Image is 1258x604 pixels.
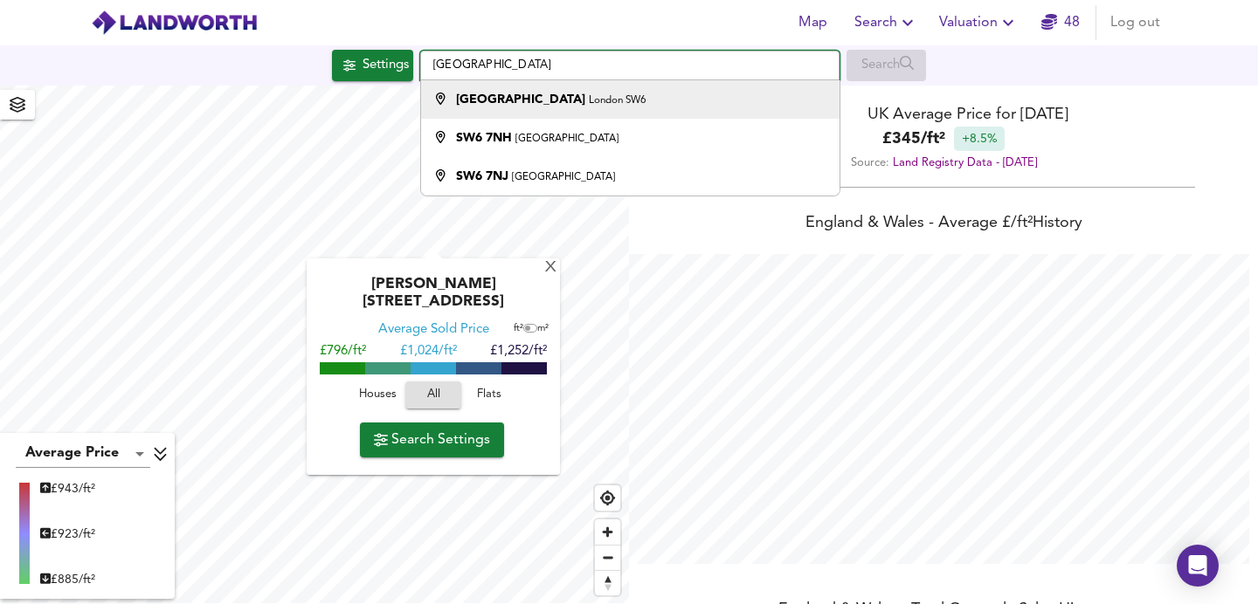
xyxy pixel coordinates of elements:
[1041,10,1080,35] a: 48
[515,134,619,144] small: [GEOGRAPHIC_DATA]
[320,345,366,358] span: £796/ft²
[629,103,1258,127] div: UK Average Price for [DATE]
[537,324,549,333] span: m²
[595,519,620,545] button: Zoom in
[882,127,945,151] b: £ 345 / ft²
[354,385,401,405] span: Houses
[893,157,1037,168] a: Land Registry Data - [DATE]
[595,485,620,511] button: Find my location
[466,385,513,405] span: Flats
[349,381,405,408] button: Houses
[543,260,558,277] div: X
[456,93,585,106] strong: [GEOGRAPHIC_DATA]
[1110,10,1160,35] span: Log out
[414,385,453,405] span: All
[420,51,840,80] input: Enter a location...
[854,10,918,35] span: Search
[405,381,461,408] button: All
[939,10,1019,35] span: Valuation
[456,170,508,182] strong: SW6 7NJ
[595,546,620,570] span: Zoom out
[932,5,1026,40] button: Valuation
[595,570,620,595] button: Reset bearing to north
[91,10,258,36] img: logo
[847,5,925,40] button: Search
[374,428,490,452] span: Search Settings
[589,95,646,106] small: London SW6
[16,440,150,468] div: Average Price
[461,381,517,408] button: Flats
[400,345,457,358] span: £ 1,024/ft²
[954,127,1005,151] div: +8.5%
[629,151,1258,175] div: Source:
[512,172,615,182] small: [GEOGRAPHIC_DATA]
[785,5,840,40] button: Map
[1033,5,1089,40] button: 48
[40,571,95,588] div: £ 885/ft²
[490,345,547,358] span: £1,252/ft²
[456,132,512,144] strong: SW6 7NH
[363,54,409,77] div: Settings
[791,10,833,35] span: Map
[40,480,95,498] div: £ 943/ft²
[629,212,1258,237] div: England & Wales - Average £/ ft² History
[332,50,413,81] div: Click to configure Search Settings
[40,525,95,543] div: £ 923/ft²
[378,321,489,339] div: Average Sold Price
[1103,5,1167,40] button: Log out
[332,50,413,81] button: Settings
[595,545,620,570] button: Zoom out
[315,276,551,321] div: [PERSON_NAME][STREET_ADDRESS]
[1177,545,1219,587] div: Open Intercom Messenger
[360,422,504,457] button: Search Settings
[514,324,523,333] span: ft²
[595,571,620,595] span: Reset bearing to north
